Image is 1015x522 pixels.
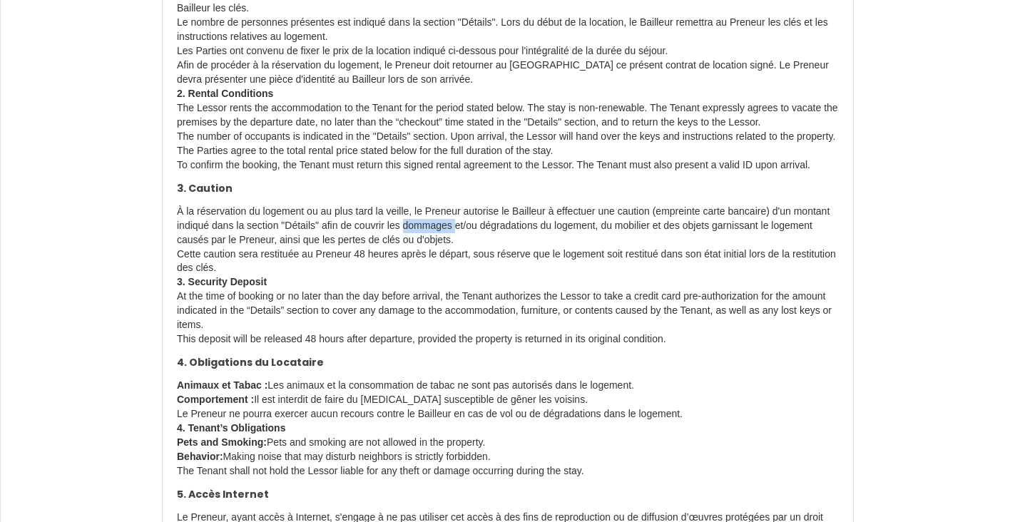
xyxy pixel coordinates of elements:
strong: 3. Security Deposit [177,276,267,287]
strong: 5. Accès Internet [177,487,269,501]
strong: Pets and Smoking: [177,436,267,448]
strong: 4. Tenant’s Obligations [177,422,285,434]
strong: Behavior: [177,451,223,462]
strong: Comportement : [177,394,254,405]
p: À la réservation du logement ou au plus tard la veille, le Preneur autorise le Bailleur à effectu... [177,205,839,347]
strong: 4. Obligations du Locataire [177,355,324,369]
strong: Animaux et Tabac : [177,379,267,391]
strong: 2. Rental Conditions [177,88,273,99]
strong: 3. Caution [177,181,233,195]
p: Les animaux et la consommation de tabac ne sont pas autorisés dans le logement. Il est interdit d... [177,379,839,478]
